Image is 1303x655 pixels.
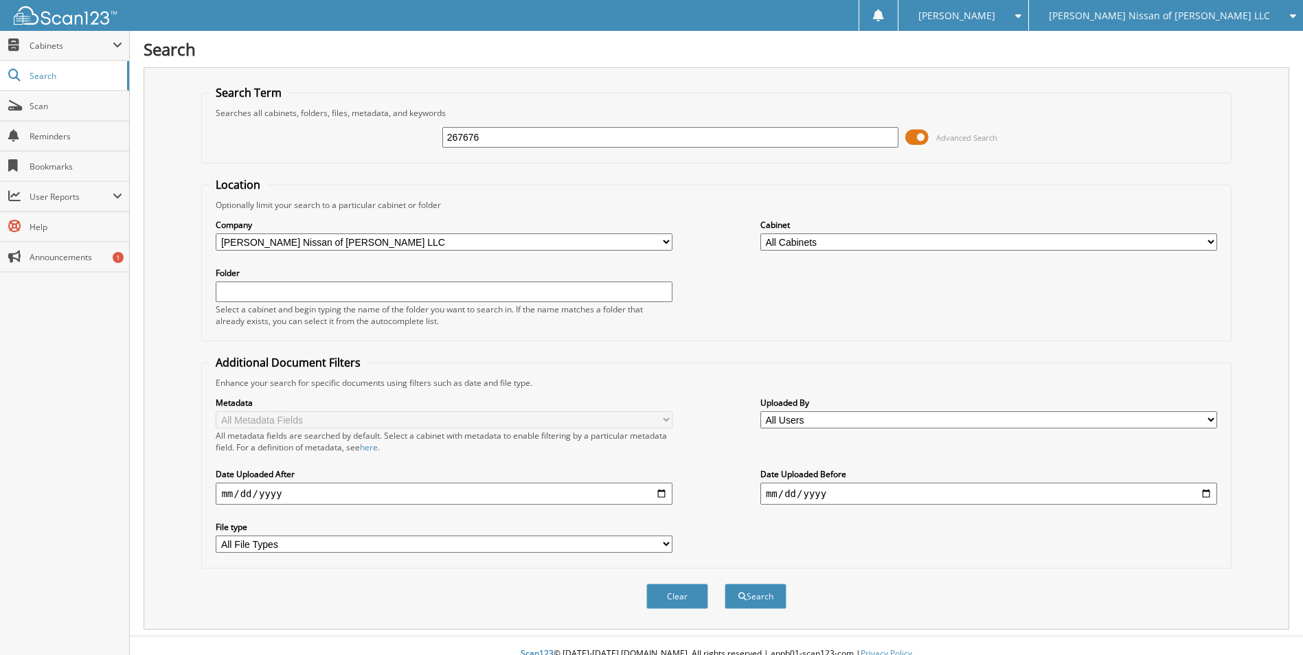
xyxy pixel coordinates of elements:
[360,441,378,453] a: here
[1049,12,1270,20] span: [PERSON_NAME] Nissan of [PERSON_NAME] LLC
[30,161,122,172] span: Bookmarks
[30,70,120,82] span: Search
[30,40,113,51] span: Cabinets
[216,468,672,480] label: Date Uploaded After
[760,397,1217,409] label: Uploaded By
[760,468,1217,480] label: Date Uploaded Before
[216,521,672,533] label: File type
[14,6,117,25] img: scan123-logo-white.svg
[216,303,672,327] div: Select a cabinet and begin typing the name of the folder you want to search in. If the name match...
[30,100,122,112] span: Scan
[209,355,367,370] legend: Additional Document Filters
[144,38,1289,60] h1: Search
[760,483,1217,505] input: end
[30,221,122,233] span: Help
[209,85,288,100] legend: Search Term
[209,107,1223,119] div: Searches all cabinets, folders, files, metadata, and keywords
[216,267,672,279] label: Folder
[216,483,672,505] input: start
[209,377,1223,389] div: Enhance your search for specific documents using filters such as date and file type.
[936,133,997,143] span: Advanced Search
[918,12,995,20] span: [PERSON_NAME]
[760,219,1217,231] label: Cabinet
[216,219,672,231] label: Company
[646,584,708,609] button: Clear
[113,252,124,263] div: 1
[30,251,122,263] span: Announcements
[30,130,122,142] span: Reminders
[209,199,1223,211] div: Optionally limit your search to a particular cabinet or folder
[209,177,267,192] legend: Location
[725,584,786,609] button: Search
[216,430,672,453] div: All metadata fields are searched by default. Select a cabinet with metadata to enable filtering b...
[30,191,113,203] span: User Reports
[216,397,672,409] label: Metadata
